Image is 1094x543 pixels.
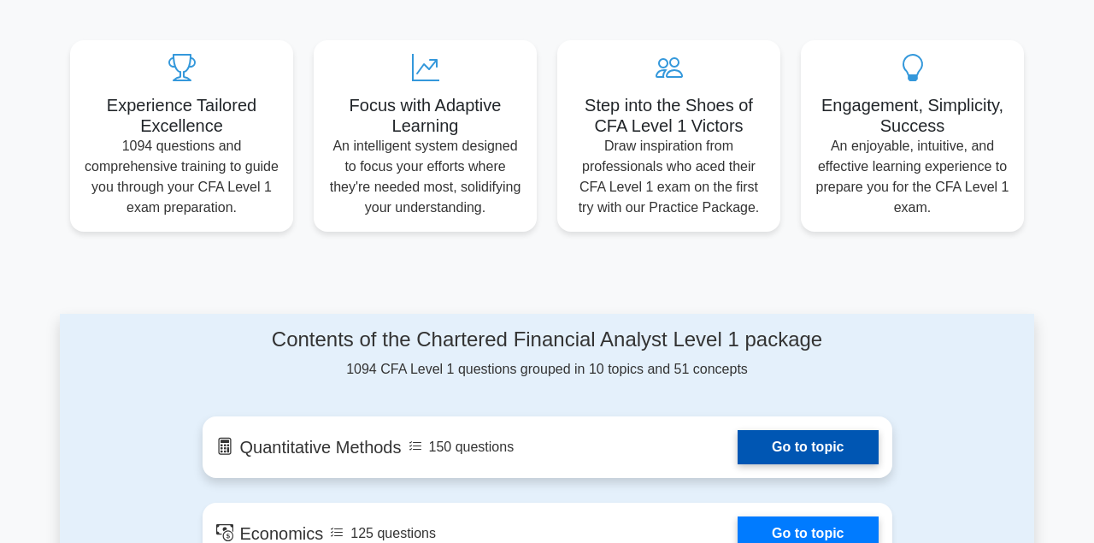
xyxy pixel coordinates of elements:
[327,95,523,136] h5: Focus with Adaptive Learning
[203,328,892,352] h4: Contents of the Chartered Financial Analyst Level 1 package
[203,328,892,380] div: 1094 CFA Level 1 questions grouped in 10 topics and 51 concepts
[327,136,523,218] p: An intelligent system designed to focus your efforts where they're needed most, solidifying your ...
[84,136,279,218] p: 1094 questions and comprehensive training to guide you through your CFA Level 1 exam preparation.
[84,95,279,136] h5: Experience Tailored Excellence
[571,136,767,218] p: Draw inspiration from professionals who aced their CFA Level 1 exam on the first try with our Pra...
[815,95,1010,136] h5: Engagement, Simplicity, Success
[815,136,1010,218] p: An enjoyable, intuitive, and effective learning experience to prepare you for the CFA Level 1 exam.
[738,430,878,464] a: Go to topic
[571,95,767,136] h5: Step into the Shoes of CFA Level 1 Victors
